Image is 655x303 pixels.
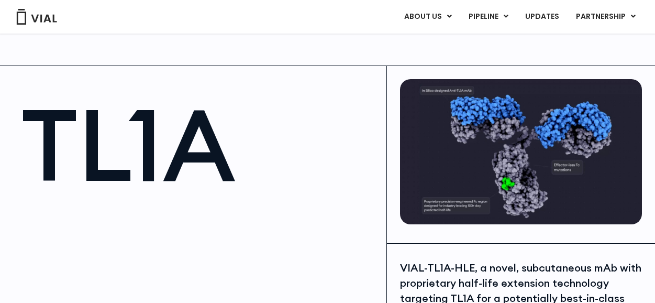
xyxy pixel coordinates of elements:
a: PARTNERSHIPMenu Toggle [568,8,644,26]
a: ABOUT USMenu Toggle [396,8,460,26]
a: UPDATES [517,8,567,26]
img: Vial Logo [16,9,58,25]
h1: TL1A [21,95,376,194]
a: PIPELINEMenu Toggle [460,8,516,26]
img: TL1A antibody diagram. [400,79,642,225]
